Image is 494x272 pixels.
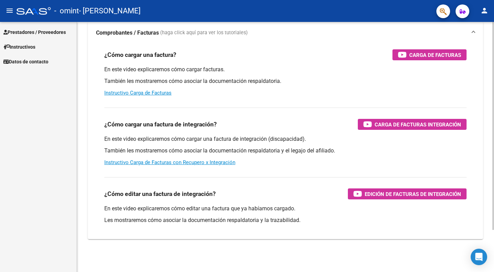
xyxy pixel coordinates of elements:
span: Carga de Facturas Integración [375,120,461,129]
span: (haga click aquí para ver los tutoriales) [160,29,248,37]
h3: ¿Cómo editar una factura de integración? [104,189,216,199]
p: En este video explicaremos cómo cargar facturas. [104,66,467,73]
span: Prestadores / Proveedores [3,28,66,36]
p: También les mostraremos cómo asociar la documentación respaldatoria y el legajo del afiliado. [104,147,467,154]
mat-expansion-panel-header: Comprobantes / Facturas (haga click aquí para ver los tutoriales) [88,22,483,44]
div: Open Intercom Messenger [471,249,487,265]
span: Edición de Facturas de integración [365,190,461,198]
mat-icon: person [480,7,489,15]
h3: ¿Cómo cargar una factura de integración? [104,120,217,129]
div: Comprobantes / Facturas (haga click aquí para ver los tutoriales) [88,44,483,239]
p: Les mostraremos cómo asociar la documentación respaldatoria y la trazabilidad. [104,217,467,224]
span: Instructivos [3,43,35,51]
strong: Comprobantes / Facturas [96,29,159,37]
p: También les mostraremos cómo asociar la documentación respaldatoria. [104,77,467,85]
p: En este video explicaremos cómo cargar una factura de integración (discapacidad). [104,135,467,143]
button: Carga de Facturas [392,49,467,60]
button: Edición de Facturas de integración [348,188,467,199]
p: En este video explicaremos cómo editar una factura que ya habíamos cargado. [104,205,467,212]
button: Carga de Facturas Integración [358,119,467,130]
h3: ¿Cómo cargar una factura? [104,50,176,60]
a: Instructivo Carga de Facturas [104,90,172,96]
span: - [PERSON_NAME] [79,3,141,18]
mat-icon: menu [5,7,14,15]
span: Carga de Facturas [409,51,461,59]
span: Datos de contacto [3,58,48,65]
a: Instructivo Carga de Facturas con Recupero x Integración [104,159,235,165]
span: - omint [54,3,79,18]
